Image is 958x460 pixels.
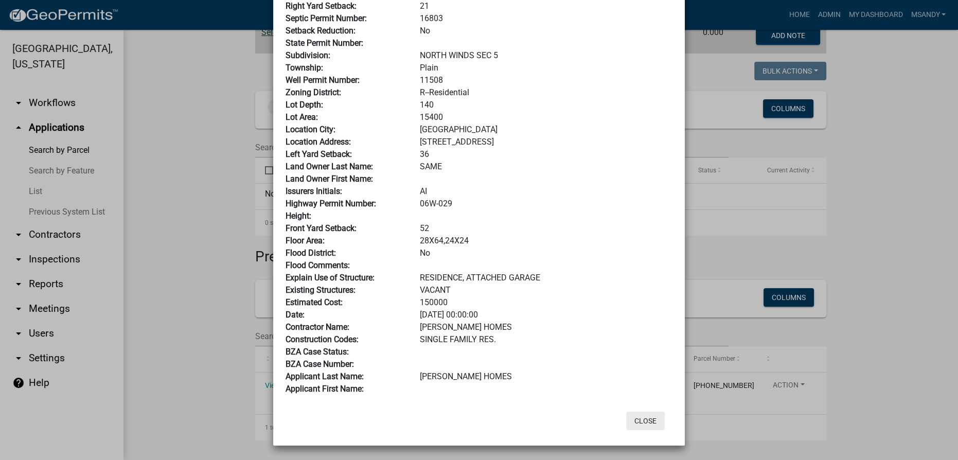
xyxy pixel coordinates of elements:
[412,185,680,198] div: AI
[286,13,367,23] b: Septic Permit Number:
[286,38,363,48] b: State Permit Number:
[412,86,680,99] div: R--Residential
[412,123,680,136] div: [GEOGRAPHIC_DATA]
[286,223,357,233] b: Front Yard Setback:
[286,100,323,110] b: Lot Depth:
[286,334,359,344] b: Construction Codes:
[412,333,680,346] div: SINGLE FAMILY RES.
[412,148,680,161] div: 36
[286,371,364,381] b: Applicant Last Name:
[286,174,373,184] b: Land Owner First Name:
[412,49,680,62] div: NORTH WINDS SEC 5
[412,74,680,86] div: 11508
[412,161,680,173] div: SAME
[626,412,665,430] button: Close
[286,75,360,85] b: Well Permit Number:
[412,62,680,74] div: Plain
[412,370,680,383] div: [PERSON_NAME] HOMES
[286,50,330,60] b: Subdivision:
[286,112,318,122] b: Lot Area:
[286,211,311,221] b: Height:
[286,285,356,295] b: Existing Structures:
[412,25,680,37] div: No
[286,310,305,320] b: Date:
[412,198,680,210] div: 06W-029
[412,235,680,247] div: 28X64,24X24
[412,309,680,321] div: [DATE] 00:00:00
[286,347,349,357] b: BZA Case Status:
[412,296,680,309] div: 150000
[286,273,375,282] b: Explain Use of Structure:
[412,321,680,333] div: [PERSON_NAME] HOMES
[286,359,354,369] b: BZA Case Number:
[412,272,680,284] div: RESIDENCE, ATTACHED GARAGE
[286,137,351,147] b: Location Address:
[286,322,349,332] b: Contractor Name:
[412,99,680,111] div: 140
[286,125,335,134] b: Location City:
[286,26,356,36] b: Setback Reduction:
[286,236,325,245] b: Floor Area:
[286,87,341,97] b: Zoning District:
[286,162,373,171] b: Land Owner Last Name:
[412,111,680,123] div: 15400
[286,1,357,11] b: Right Yard Setback:
[286,248,336,258] b: Flood District:
[286,199,376,208] b: Highway Permit Number:
[412,284,680,296] div: VACANT
[412,136,680,148] div: [STREET_ADDRESS]
[286,384,364,394] b: Applicant First Name:
[286,149,352,159] b: Left Yard Setback:
[286,260,350,270] b: Flood Comments:
[412,222,680,235] div: 52
[286,297,343,307] b: Estimated Cost:
[286,63,323,73] b: Township:
[412,247,680,259] div: No
[286,186,342,196] b: Issurers Initials:
[412,12,680,25] div: 16803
